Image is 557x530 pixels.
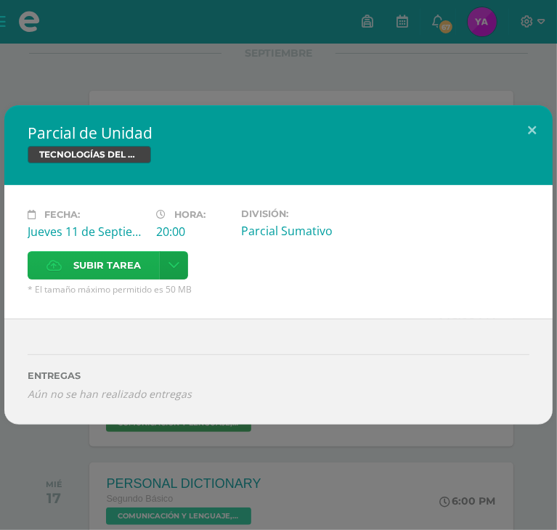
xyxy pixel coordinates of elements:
span: Subir tarea [73,252,141,279]
span: * El tamaño máximo permitido es 50 MB [28,283,529,295]
h2: Parcial de Unidad [28,123,529,143]
span: TECNOLOGÍAS DEL APRENDIZAJE Y LA COMUNICACIÓN [28,146,151,163]
i: Aún no se han realizado entregas [28,387,529,401]
button: Close (Esc) [511,105,553,155]
span: Hora: [174,209,206,220]
label: ENTREGAS [28,370,529,381]
div: 20:00 [156,224,230,240]
div: Parcial Sumativo [242,223,359,239]
label: División: [242,208,359,219]
span: Fecha: [44,209,80,220]
div: Jueves 11 de Septiembre [28,224,145,240]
